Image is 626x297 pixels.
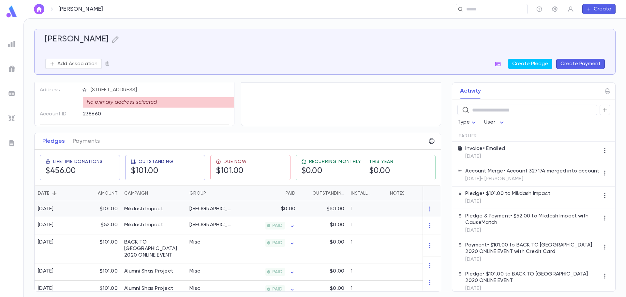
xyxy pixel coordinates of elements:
div: Installments [351,186,373,201]
button: Sort [206,188,216,199]
span: [STREET_ADDRESS] [88,87,230,93]
p: $0.00 [330,268,344,275]
div: Amount [98,186,118,201]
div: [DATE] [38,239,54,245]
p: Pledge • $101.00 to BACK TO [GEOGRAPHIC_DATA] 2020 ONLINE EVENT [465,271,600,284]
p: $0.00 [330,285,344,292]
span: PAID [270,240,285,245]
button: Sort [302,188,312,199]
button: Activity [460,83,481,99]
img: batches_grey.339ca447c9d9533ef1741baa751efc33.svg [8,90,16,97]
div: 1 [348,217,387,234]
button: Sort [87,188,98,199]
h5: $101.00 [131,166,173,176]
div: [DATE] [38,268,54,275]
div: [DATE] [38,206,54,212]
div: BACK TO JERUSALEM 2020 ONLINE EVENT [124,239,183,259]
div: $101.00 [79,234,121,263]
button: Sort [49,188,60,199]
div: Group [189,186,206,201]
div: Campaign [121,186,186,201]
div: Alumni Shas Project [124,268,173,275]
div: Date [35,186,79,201]
span: Recurring Monthly [309,159,361,164]
div: Type [457,116,478,129]
p: Payment • $101.00 to BACK TO [GEOGRAPHIC_DATA] 2020 ONLINE EVENT with Credit Card [465,242,600,255]
p: Account Merge • Account 327174 merged into account [465,168,599,174]
div: $101.00 [79,263,121,281]
div: Mikdash Impact [124,222,163,228]
div: No primary address selected [83,97,234,108]
span: PAID [270,287,285,292]
p: [DATE] [465,198,550,205]
div: 1 [348,201,387,217]
button: Sort [373,188,383,199]
span: Lifetime Donations [53,159,103,164]
button: Create Pledge [508,59,552,69]
button: Create [582,4,616,14]
div: Paid [235,186,299,201]
p: $0.00 [330,222,344,228]
div: Mikdash Impact [124,206,163,212]
div: Misc [189,239,200,245]
img: letters_grey.7941b92b52307dd3b8a917253454ce1c.svg [8,139,16,147]
p: Pledge • $101.00 to Mikdash Impact [465,190,550,197]
div: Notes [387,186,468,201]
div: 238660 [83,109,197,119]
h5: $0.00 [301,166,361,176]
div: User [484,116,506,129]
p: Address [40,85,77,95]
button: Payments [73,133,100,149]
span: User [484,120,495,125]
p: Account ID [40,109,77,119]
div: Amount [79,186,121,201]
button: Sort [148,188,158,199]
p: Invoice • Emailed [465,145,505,152]
div: Notes [390,186,405,201]
div: Campaign [124,186,148,201]
div: Outstanding [312,186,344,201]
span: This Year [369,159,394,164]
div: Misc [189,268,200,275]
div: Alumni Shas Project [124,285,173,292]
img: imports_grey.530a8a0e642e233f2baf0ef88e8c9fcb.svg [8,114,16,122]
p: [DATE] [465,153,505,160]
div: [DATE] [38,285,54,292]
p: Add Association [57,61,97,67]
span: Outstanding [139,159,173,164]
p: $101.00 [327,206,344,212]
button: Pledges [42,133,65,149]
p: [DATE] • [PERSON_NAME] [465,176,599,182]
p: $0.00 [330,239,344,245]
div: Installments [348,186,387,201]
div: $52.00 [79,217,121,234]
h5: $101.00 [216,166,247,176]
p: Pledge & Payment • $52.00 to Mikdash Impact with CauseMatch [465,213,600,226]
div: Jerusalem [189,206,232,212]
span: Type [457,120,470,125]
span: PAID [270,269,285,275]
span: Earlier [459,133,477,139]
button: Add Association [45,59,102,69]
div: 1 [348,263,387,281]
img: logo [5,5,18,18]
span: PAID [270,223,285,228]
div: Misc [189,285,200,292]
div: Date [38,186,49,201]
button: Create Payment [556,59,605,69]
img: reports_grey.c525e4749d1bce6a11f5fe2a8de1b229.svg [8,40,16,48]
span: Due Now [224,159,247,164]
p: [DATE] [465,256,600,263]
p: [PERSON_NAME] [58,6,103,13]
div: Paid [286,186,295,201]
h5: $0.00 [369,166,394,176]
div: Jerusalem [189,222,232,228]
img: home_white.a664292cf8c1dea59945f0da9f25487c.svg [35,7,43,12]
p: [DATE] [465,227,600,234]
h5: [PERSON_NAME] [45,35,109,44]
img: campaigns_grey.99e729a5f7ee94e3726e6486bddda8f1.svg [8,65,16,73]
div: [DATE] [38,222,54,228]
button: Sort [275,188,286,199]
p: $0.00 [281,206,295,212]
div: Outstanding [299,186,348,201]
